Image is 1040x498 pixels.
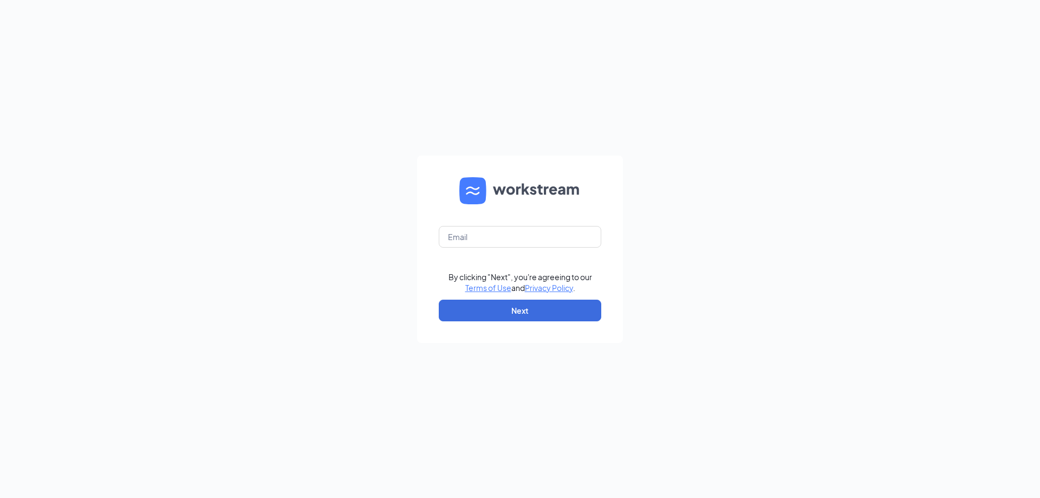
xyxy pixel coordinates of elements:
input: Email [439,226,601,248]
img: WS logo and Workstream text [459,177,581,204]
div: By clicking "Next", you're agreeing to our and . [448,271,592,293]
a: Privacy Policy [525,283,573,293]
a: Terms of Use [465,283,511,293]
button: Next [439,300,601,321]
